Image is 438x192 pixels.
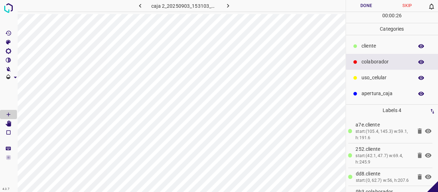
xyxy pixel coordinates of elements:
p: apertura_caja [361,90,410,97]
div: 4.3.7 [1,186,11,192]
div: : : [382,12,402,23]
p: a7e.cliente [355,121,412,129]
p: Labels 4 [348,105,436,116]
div: start:(105.4, 145.3) w:59.1, h:191.6 [355,129,412,141]
div: start:(42.1, 47.7) w:69.4, h:245.9 [355,153,412,165]
p: 00 [382,12,388,19]
p: 26 [396,12,402,19]
p: uso_celular [361,74,410,81]
p: dd8.cliente [356,170,412,178]
h6: caja 2_20250903_153103_582507.jpg [151,2,217,12]
p: cliente [361,42,410,50]
img: logo [2,2,15,14]
p: colaborador [361,58,410,66]
p: 00 [389,12,395,19]
p: 252.cliente [355,145,412,153]
div: start:(0, 62.7) w:56, h:207.6 [356,178,412,184]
